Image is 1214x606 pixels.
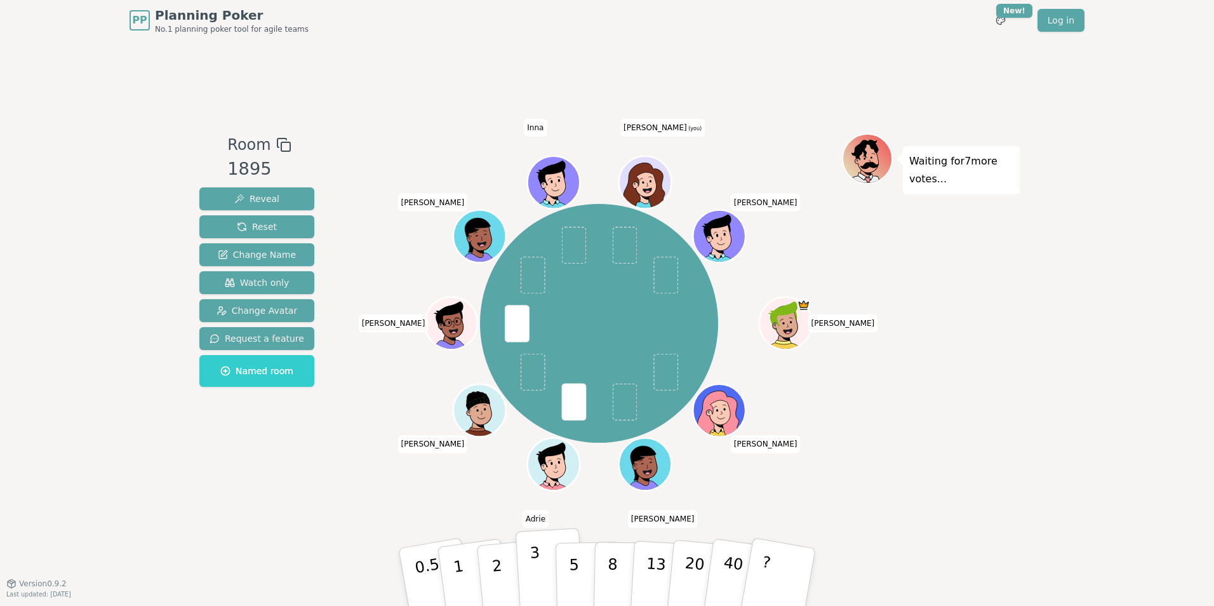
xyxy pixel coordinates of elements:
div: New! [996,4,1032,18]
button: Watch only [199,271,314,294]
span: Click to change your name [523,510,549,528]
span: Reset [237,220,277,233]
span: Click to change your name [620,119,705,137]
span: Click to change your name [524,119,547,137]
span: Click to change your name [731,435,801,453]
span: (you) [687,126,702,131]
a: Log in [1037,9,1084,32]
p: Waiting for 7 more votes... [909,152,1013,188]
span: Click to change your name [398,435,468,453]
span: Click to change your name [731,194,801,212]
button: Named room [199,355,314,387]
span: Planning Poker [155,6,309,24]
button: Request a feature [199,327,314,350]
span: Click to change your name [398,194,468,212]
span: Watch only [225,276,290,289]
span: Change Avatar [217,304,298,317]
button: Change Avatar [199,299,314,322]
span: Daniel is the host [797,299,810,312]
span: Click to change your name [359,314,429,332]
span: No.1 planning poker tool for agile teams [155,24,309,34]
span: Click to change your name [808,314,878,332]
button: Click to change your avatar [620,158,670,207]
span: Click to change your name [628,510,698,528]
button: Reveal [199,187,314,210]
span: Change Name [218,248,296,261]
span: Request a feature [210,332,304,345]
button: Change Name [199,243,314,266]
span: Reveal [234,192,279,205]
span: Room [227,133,270,156]
button: New! [989,9,1012,32]
span: Named room [220,365,293,377]
span: Version 0.9.2 [19,579,67,589]
button: Reset [199,215,314,238]
div: 1895 [227,156,291,182]
a: PPPlanning PokerNo.1 planning poker tool for agile teams [130,6,309,34]
span: PP [132,13,147,28]
button: Version0.9.2 [6,579,67,589]
span: Last updated: [DATE] [6,591,71,598]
